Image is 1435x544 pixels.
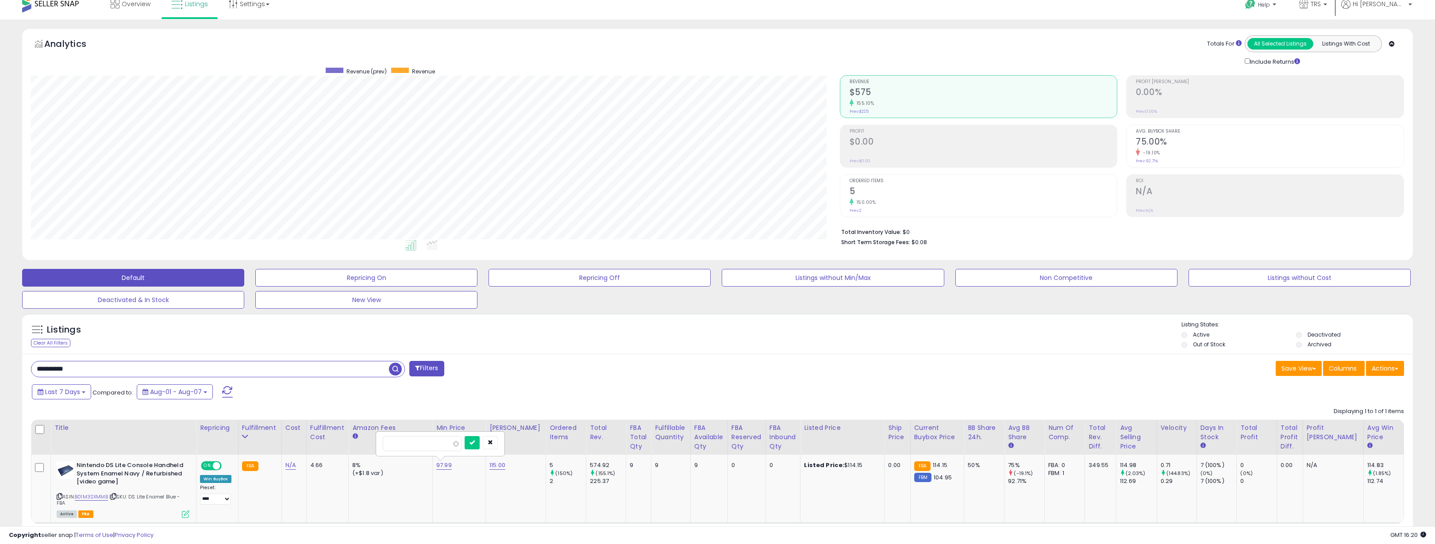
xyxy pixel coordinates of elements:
span: Profit [850,129,1117,134]
div: 7 (100%) [1200,477,1237,485]
div: Total Profit [1240,423,1273,442]
div: Min Price [436,423,482,433]
span: Last 7 Days [45,387,80,396]
p: Listing States: [1181,321,1413,329]
h2: $0.00 [850,137,1117,149]
div: Avg Win Price [1367,423,1400,442]
div: Total Rev. Diff. [1089,423,1112,451]
span: Revenue (prev) [346,68,387,75]
small: Prev: 2 [850,208,862,213]
button: New View [255,291,477,309]
div: Fulfillable Quantity [655,423,687,442]
div: Cost [285,423,303,433]
div: Totals For [1207,40,1242,48]
div: Total Profit Diff. [1281,423,1299,451]
small: -19.10% [1140,149,1160,156]
span: Profit [PERSON_NAME] [1136,80,1404,84]
small: (-19.1%) [1014,470,1033,477]
h5: Listings [47,324,81,336]
a: N/A [285,461,296,470]
div: $114.15 [804,461,877,469]
div: Repricing [200,423,235,433]
div: 5 [550,461,586,469]
div: Avg Selling Price [1120,423,1153,451]
small: Avg BB Share. [1008,442,1013,450]
strong: Copyright [9,531,41,539]
div: Days In Stock [1200,423,1233,442]
label: Archived [1308,341,1331,348]
div: Profit [PERSON_NAME] [1307,423,1360,442]
span: Help [1258,1,1270,8]
div: 0 [769,461,794,469]
img: 41mgkDEHEqL._SL40_.jpg [57,461,74,479]
a: 97.99 [436,461,452,470]
div: 0.29 [1161,477,1196,485]
div: 114.98 [1120,461,1157,469]
small: 155.10% [854,100,874,107]
div: 50% [968,461,997,469]
h2: N/A [1136,186,1404,198]
span: Ordered Items [850,179,1117,184]
div: Win BuyBox [200,475,231,483]
div: ASIN: [57,461,189,517]
div: 2 [550,477,586,485]
div: Displaying 1 to 1 of 1 items [1334,407,1404,416]
button: Listings without Cost [1189,269,1411,287]
small: (150%) [555,470,573,477]
h2: 5 [850,186,1117,198]
span: Aug-01 - Aug-07 [150,387,202,396]
small: (0%) [1200,470,1213,477]
div: 0.71 [1161,461,1196,469]
div: Ship Price [888,423,906,442]
small: FBA [242,461,258,471]
div: 7 (100%) [1200,461,1237,469]
span: Columns [1329,364,1357,373]
div: Current Buybox Price [914,423,961,442]
div: 9 [655,461,684,469]
small: Prev: $225 [850,109,869,114]
span: ROI [1136,179,1404,184]
div: 349.55 [1089,461,1109,469]
span: All listings currently available for purchase on Amazon [57,510,77,518]
div: Fulfillment [242,423,278,433]
div: Ordered Items [550,423,582,442]
button: Non Competitive [955,269,1177,287]
small: (144.83%) [1166,470,1190,477]
small: Prev: 0.00% [1136,109,1157,114]
small: 150.00% [854,199,876,206]
div: 9 [694,461,721,469]
a: B01M3SXMMB [75,493,108,501]
div: 92.71% [1008,477,1044,485]
div: Clear All Filters [31,339,70,347]
button: All Selected Listings [1247,38,1313,50]
div: 9 [630,461,644,469]
small: Prev: 92.71% [1136,158,1158,164]
span: 104.95 [934,473,952,482]
div: (+$1.8 var) [352,469,426,477]
div: 112.69 [1120,477,1157,485]
div: Num of Comp. [1048,423,1081,442]
div: Listed Price [804,423,881,433]
div: Fulfillment Cost [310,423,345,442]
div: Total Rev. [590,423,622,442]
span: $0.08 [912,238,927,246]
small: Avg Win Price. [1367,442,1373,450]
div: 112.74 [1367,477,1404,485]
div: seller snap | | [9,531,154,540]
div: FBM: 1 [1048,469,1078,477]
label: Deactivated [1308,331,1341,338]
div: 0 [731,461,759,469]
button: Repricing Off [489,269,711,287]
div: Preset: [200,485,231,505]
button: Filters [409,361,444,376]
div: FBA Total Qty [630,423,647,451]
div: 0.00 [1281,461,1296,469]
a: Terms of Use [76,531,113,539]
button: Last 7 Days [32,384,91,399]
a: Privacy Policy [115,531,154,539]
button: Columns [1323,361,1365,376]
div: 0 [1240,461,1276,469]
span: Revenue [412,68,435,75]
div: FBA Reserved Qty [731,423,762,451]
div: 114.83 [1367,461,1404,469]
